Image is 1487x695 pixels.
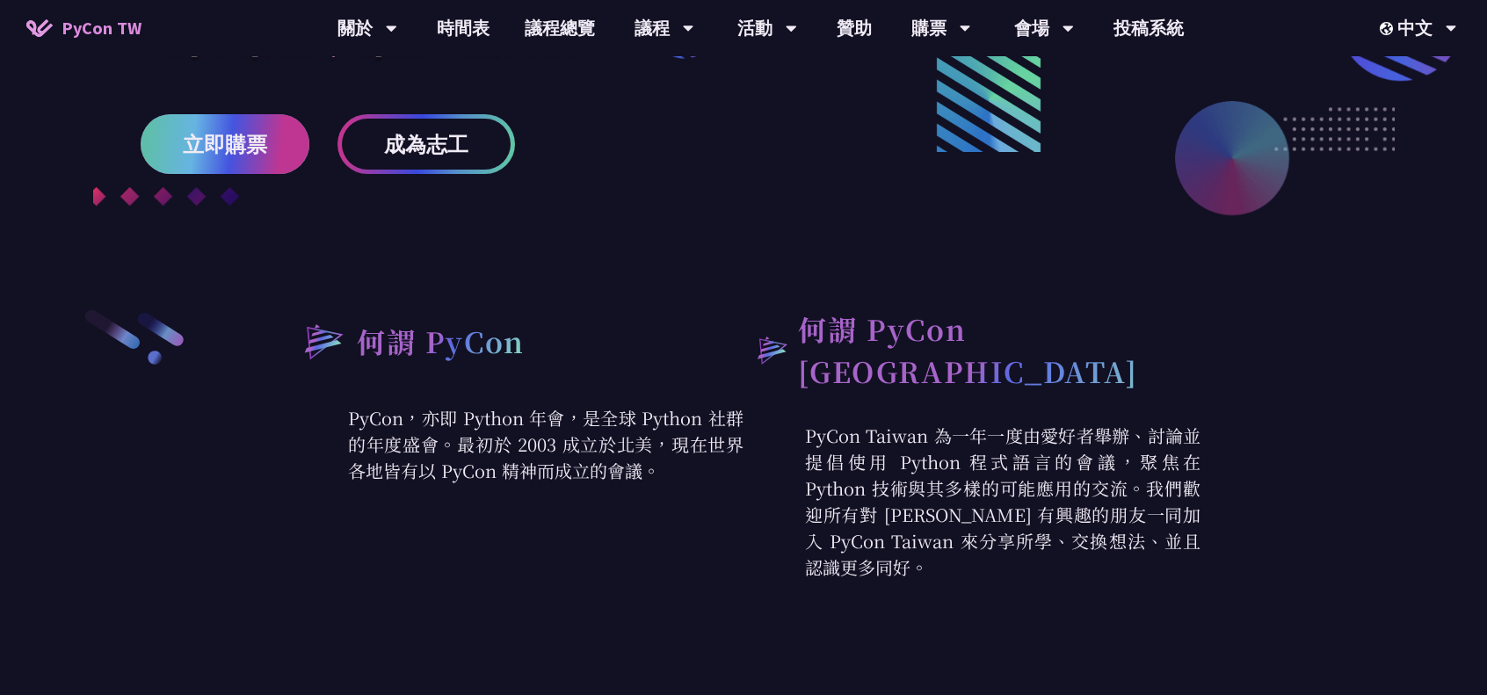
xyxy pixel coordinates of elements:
[1380,22,1397,35] img: Locale Icon
[337,114,515,174] a: 成為志工
[141,114,309,174] a: 立即購票
[62,15,141,41] span: PyCon TW
[9,6,159,50] a: PyCon TW
[743,323,798,376] img: heading-bullet
[357,320,525,362] h2: 何謂 PyCon
[743,423,1200,581] p: PyCon Taiwan 為一年一度由愛好者舉辦、討論並提倡使用 Python 程式語言的會議，聚焦在 Python 技術與其多樣的可能應用的交流。我們歡迎所有對 [PERSON_NAME] 有...
[798,308,1200,392] h2: 何謂 PyCon [GEOGRAPHIC_DATA]
[384,134,468,156] span: 成為志工
[26,19,53,37] img: Home icon of PyCon TW 2025
[183,134,267,156] span: 立即購票
[287,405,743,484] p: PyCon，亦即 Python 年會，是全球 Python 社群的年度盛會。最初於 2003 成立於北美，現在世界各地皆有以 PyCon 精神而成立的會議。
[287,308,357,374] img: heading-bullet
